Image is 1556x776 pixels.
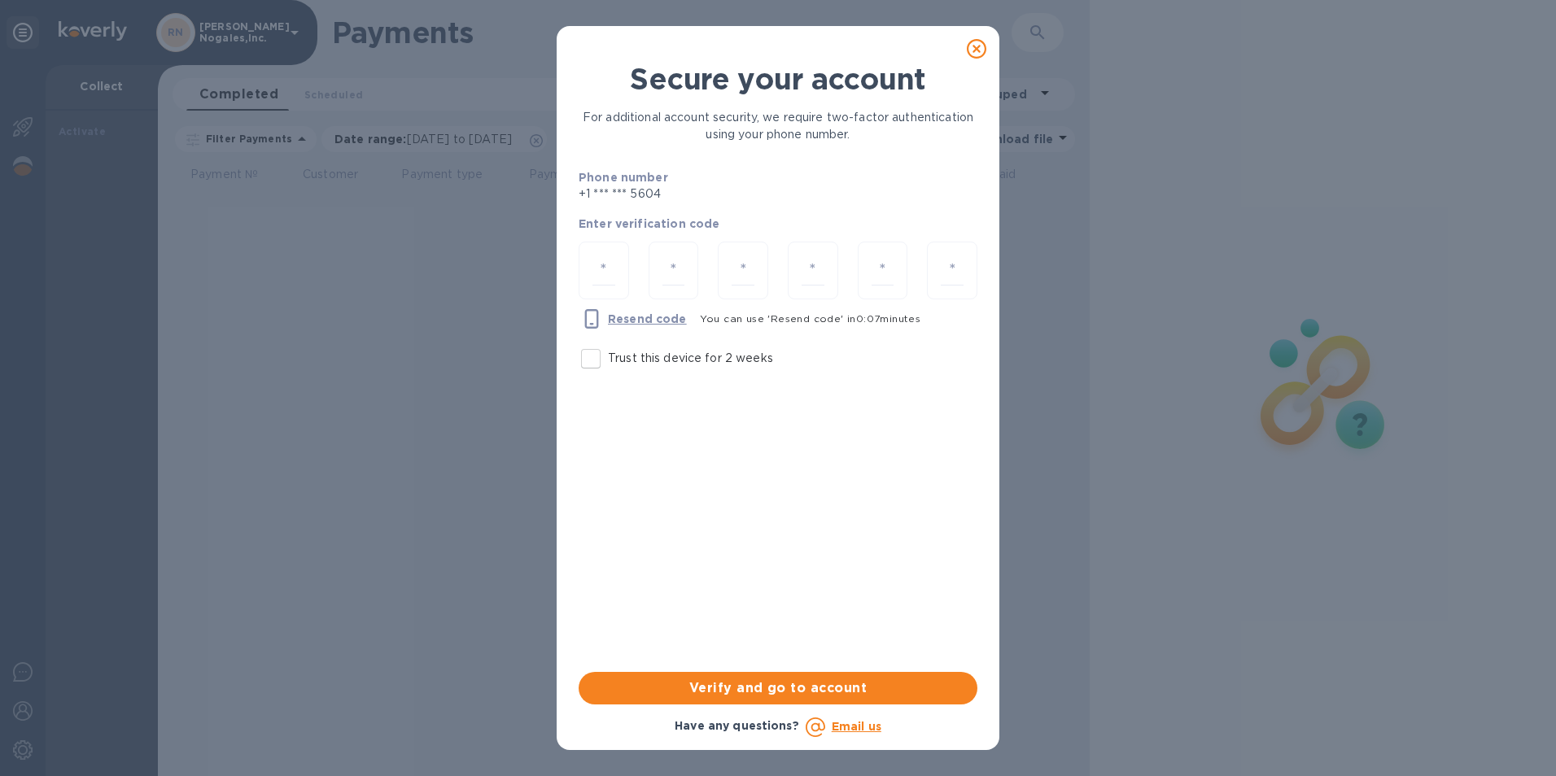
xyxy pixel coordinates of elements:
u: Resend code [608,312,687,325]
span: You can use 'Resend code' in 0 : 07 minutes [700,312,921,325]
button: Verify and go to account [579,672,977,704]
b: Phone number [579,171,668,184]
a: Email us [832,720,881,733]
p: Trust this device for 2 weeks [608,350,773,367]
b: Have any questions? [675,719,799,732]
h1: Secure your account [579,62,977,96]
p: For additional account security, we require two-factor authentication using your phone number. [579,109,977,143]
span: Verify and go to account [592,678,964,698]
p: Enter verification code [579,216,977,232]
